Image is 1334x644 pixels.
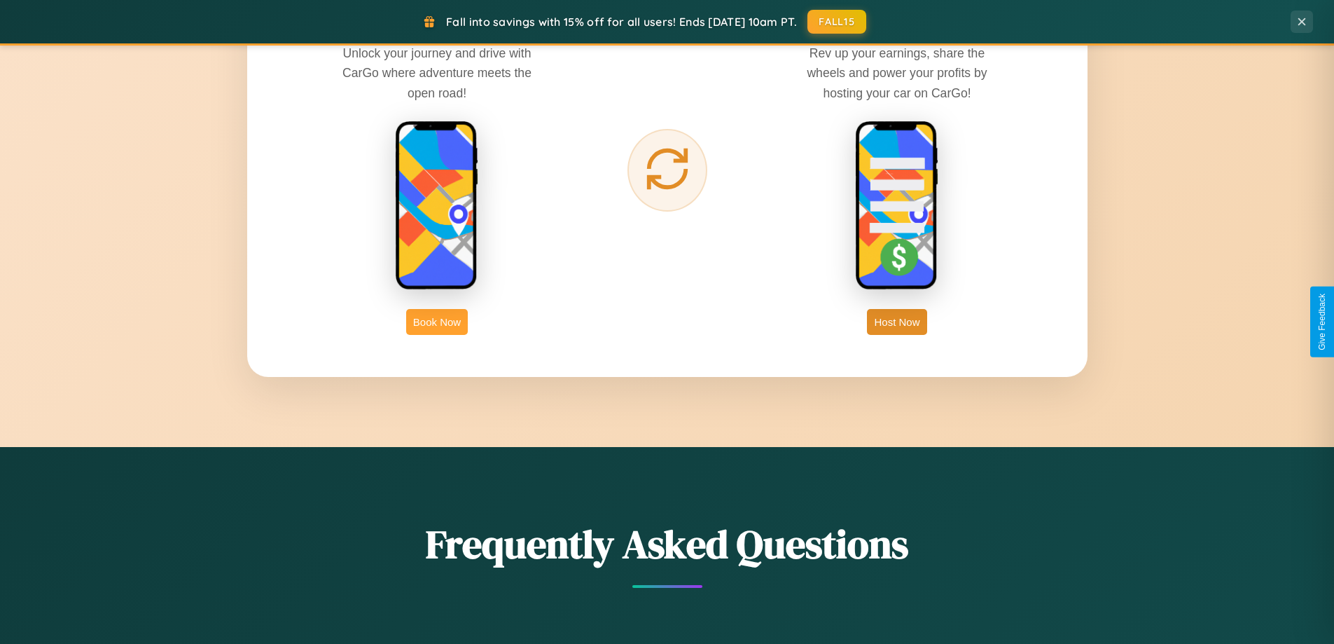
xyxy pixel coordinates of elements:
span: Fall into savings with 15% off for all users! Ends [DATE] 10am PT. [446,15,797,29]
div: Give Feedback [1317,294,1327,350]
p: Rev up your earnings, share the wheels and power your profits by hosting your car on CarGo! [792,43,1002,102]
button: FALL15 [807,10,866,34]
p: Unlock your journey and drive with CarGo where adventure meets the open road! [332,43,542,102]
img: host phone [855,121,939,292]
h2: Frequently Asked Questions [247,517,1088,571]
img: rent phone [395,121,479,292]
button: Book Now [406,309,468,335]
button: Host Now [867,309,926,335]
